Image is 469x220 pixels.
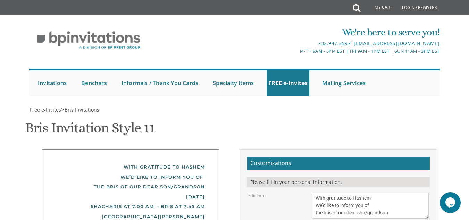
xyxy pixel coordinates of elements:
[56,162,205,192] div: With gratitude to Hashem We’d like to inform you of the bris of our dear son/grandson
[36,70,68,96] a: Invitations
[64,106,99,113] a: Bris Invitations
[166,25,440,39] div: We're here to serve you!
[29,106,61,113] a: Free e-Invites
[320,70,367,96] a: Mailing Services
[166,39,440,48] div: |
[247,177,430,187] div: Please fill in your personal information.
[61,106,99,113] span: >
[166,48,440,55] div: M-Th 9am - 5pm EST | Fri 9am - 1pm EST | Sun 11am - 3pm EST
[30,106,61,113] span: Free e-Invites
[211,70,256,96] a: Specialty Items
[360,1,397,15] a: My Cart
[25,120,154,141] h1: Bris Invitation Style 11
[247,157,430,170] h2: Customizations
[267,70,309,96] a: FREE e-Invites
[440,192,462,213] iframe: chat widget
[318,40,351,47] a: 732.947.3597
[29,26,148,55] img: BP Invitation Loft
[312,193,428,219] textarea: With gratitude to Hashem We’d like to inform you of the bris of our dear son/grandson
[354,40,440,47] a: [EMAIL_ADDRESS][DOMAIN_NAME]
[79,70,109,96] a: Benchers
[120,70,200,96] a: Informals / Thank You Cards
[248,193,267,198] label: Edit Intro:
[65,106,99,113] span: Bris Invitations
